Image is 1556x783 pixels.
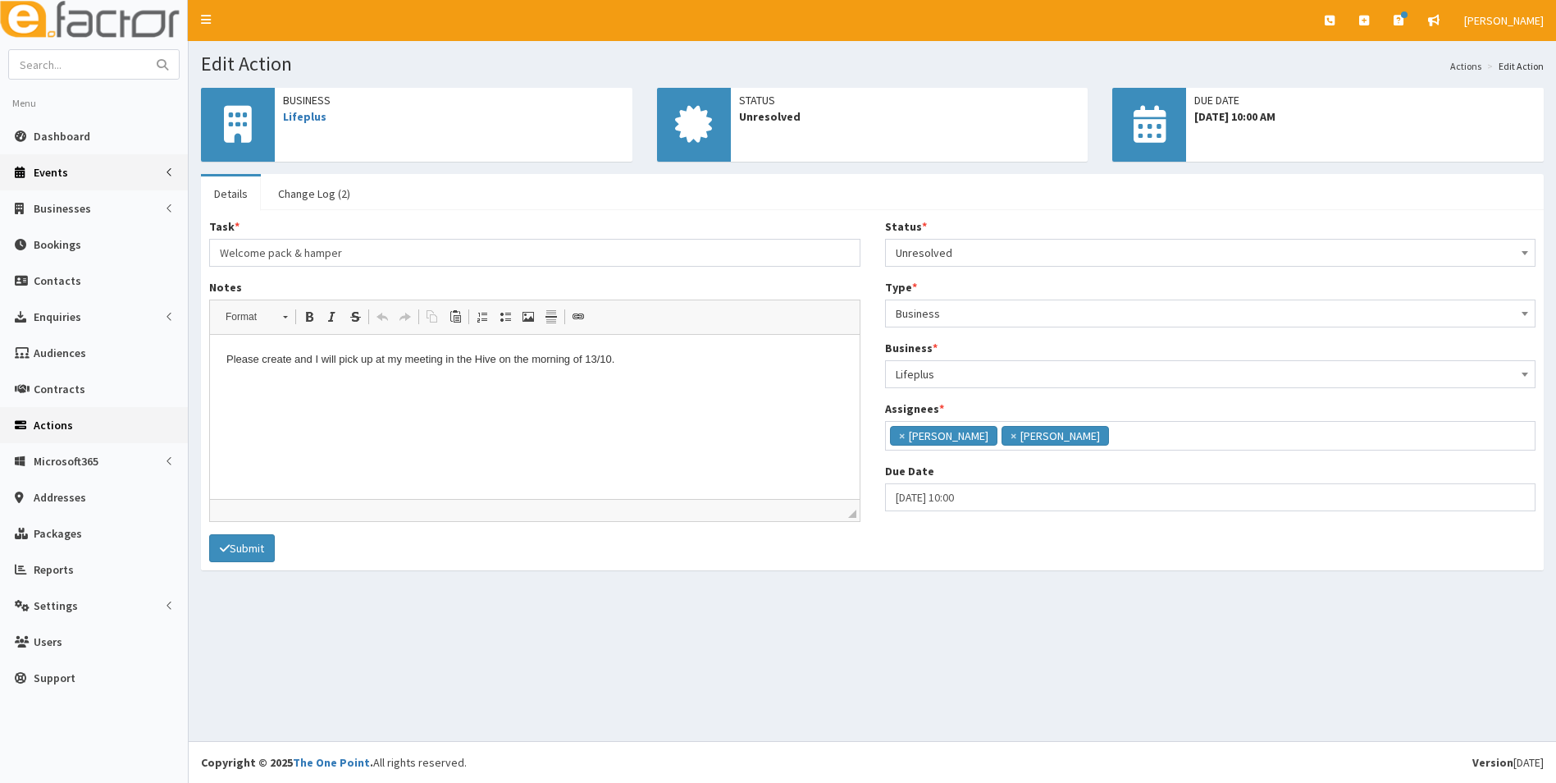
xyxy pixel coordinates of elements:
span: Contacts [34,273,81,288]
span: Contracts [34,382,85,396]
li: Laura Bradshaw [890,426,997,446]
span: × [899,428,905,444]
span: Reports [34,562,74,577]
span: Business [885,300,1536,327]
a: Insert/Remove Numbered List [471,306,494,327]
a: Strike Through [344,306,367,327]
a: Bold (Ctrl+B) [298,306,321,327]
a: Actions [1450,59,1481,73]
span: Businesses [34,201,91,216]
a: Insert Horizontal Line [540,306,563,327]
a: Change Log (2) [265,176,363,211]
label: Notes [209,279,242,295]
label: Status [885,218,927,235]
span: Settings [34,598,78,613]
li: Edit Action [1483,59,1544,73]
span: [PERSON_NAME] [1464,13,1544,28]
span: Microsoft365 [34,454,98,469]
span: Due Date [1194,92,1535,108]
a: Link (Ctrl+L) [567,306,590,327]
span: Packages [34,526,82,541]
span: Actions [34,418,73,433]
span: Users [34,634,62,649]
span: Format [217,306,275,327]
button: Submit [209,534,275,562]
span: Unresolved [739,108,1080,125]
span: Unresolved [896,241,1526,264]
a: Image [517,306,540,327]
span: × [1011,428,1016,444]
span: Business [896,302,1526,325]
span: Status [739,92,1080,108]
span: Lifeplus [896,363,1526,386]
a: Redo (Ctrl+Y) [394,306,417,327]
footer: All rights reserved. [189,741,1556,783]
span: Unresolved [885,239,1536,267]
a: Italic (Ctrl+I) [321,306,344,327]
a: The One Point [293,755,370,770]
span: Lifeplus [885,360,1536,388]
span: [DATE] 10:00 AM [1194,108,1535,125]
span: Events [34,165,68,180]
strong: Copyright © 2025 . [201,755,373,770]
li: Alyssa Nicoll [1002,426,1109,446]
span: Drag to resize [848,510,856,518]
label: Business [885,340,938,356]
span: Business [283,92,624,108]
a: Paste (Ctrl+V) [444,306,467,327]
a: Format [217,305,296,328]
div: [DATE] [1472,754,1544,771]
h1: Edit Action [201,53,1544,75]
span: Addresses [34,490,86,505]
label: Assignees [885,401,944,417]
a: Lifeplus [283,109,326,124]
span: Support [34,671,75,685]
b: Version [1472,755,1513,770]
input: Search... [9,50,147,79]
a: Copy (Ctrl+C) [421,306,444,327]
span: Audiences [34,346,86,360]
span: Bookings [34,237,81,252]
a: Undo (Ctrl+Z) [371,306,394,327]
a: Details [201,176,261,211]
span: Enquiries [34,309,81,324]
a: Insert/Remove Bulleted List [494,306,517,327]
label: Due Date [885,463,934,479]
span: Dashboard [34,129,90,144]
label: Task [209,218,240,235]
iframe: Rich Text Editor, notes [210,335,860,499]
label: Type [885,279,917,295]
